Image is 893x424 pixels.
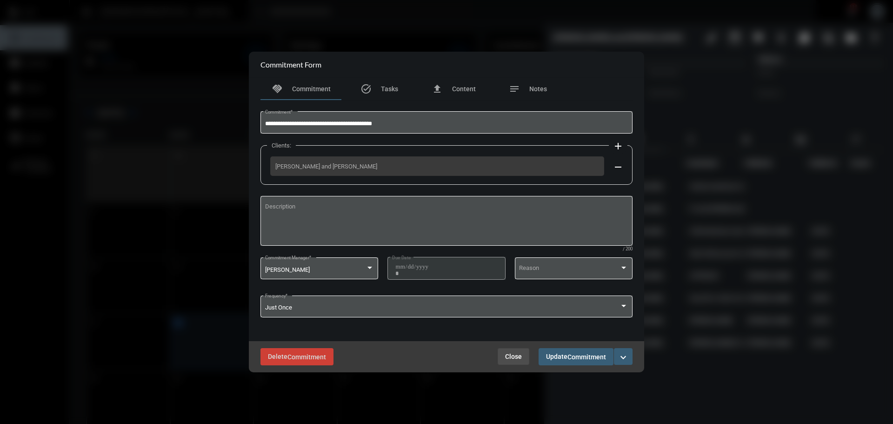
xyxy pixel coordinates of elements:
[623,247,633,252] mat-hint: / 200
[613,141,624,152] mat-icon: add
[618,352,629,363] mat-icon: expand_more
[272,83,283,94] mat-icon: handshake
[260,348,333,365] button: DeleteCommitment
[613,162,624,173] mat-icon: remove
[498,348,529,365] button: Close
[452,85,476,93] span: Content
[509,83,520,94] mat-icon: notes
[546,353,606,360] span: Update
[265,266,310,273] span: [PERSON_NAME]
[265,304,292,311] span: Just Once
[381,85,398,93] span: Tasks
[267,142,296,149] label: Clients:
[539,348,613,365] button: UpdateCommitment
[292,85,331,93] span: Commitment
[268,353,326,360] span: Delete
[432,83,443,94] mat-icon: file_upload
[360,83,372,94] mat-icon: task_alt
[287,353,326,361] span: Commitment
[505,353,522,360] span: Close
[260,60,321,69] h2: Commitment Form
[275,163,599,170] span: [PERSON_NAME] and [PERSON_NAME]
[529,85,547,93] span: Notes
[567,353,606,361] span: Commitment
